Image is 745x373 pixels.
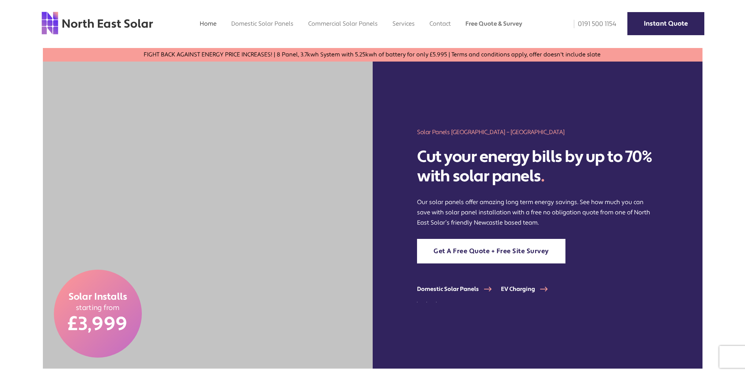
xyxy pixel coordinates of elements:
img: which logo [361,357,362,358]
a: Commercial Solar Panels [308,20,378,27]
img: north east solar logo [41,11,154,35]
a: Instant Quote [627,12,704,35]
a: 0191 500 1154 [569,20,616,28]
span: . [541,166,545,186]
h1: Solar Panels [GEOGRAPHIC_DATA] – [GEOGRAPHIC_DATA] [417,128,657,136]
img: two men holding a solar panel in the north east [43,62,373,369]
span: £3,999 [68,312,128,336]
span: Solar Installs [69,291,127,303]
a: Get A Free Quote + Free Site Survey [417,239,565,263]
a: Solar Installs starting from £3,999 [54,270,142,358]
a: Free Quote & Survey [465,20,522,27]
a: Services [392,20,415,27]
a: Home [200,20,217,27]
span: starting from [76,303,120,313]
p: Our solar panels offer amazing long term energy savings. See how much you can save with solar pan... [417,197,657,228]
a: Domestic Solar Panels [231,20,294,27]
a: Domestic Solar Panels [417,285,501,293]
a: Contact [429,20,451,27]
a: EV Charging [501,285,557,293]
h2: Cut your energy bills by up to 70% with solar panels [417,147,657,186]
